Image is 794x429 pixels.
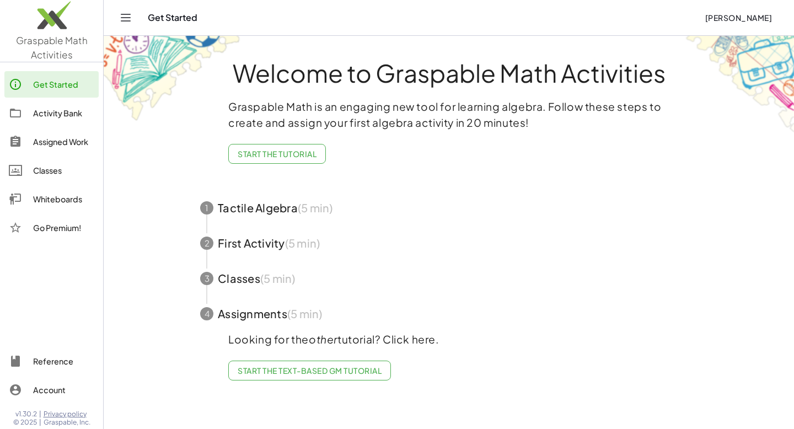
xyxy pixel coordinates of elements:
[4,186,99,212] a: Whiteboards
[4,71,99,98] a: Get Started
[33,221,94,234] div: Go Premium!
[33,78,94,91] div: Get Started
[228,361,391,380] a: Start the Text-based GM Tutorial
[44,410,90,419] a: Privacy policy
[180,60,718,85] h1: Welcome to Graspable Math Activities
[228,331,669,347] p: Looking for the tutorial? Click here.
[705,13,772,23] span: [PERSON_NAME]
[187,190,711,226] button: 1Tactile Algebra(5 min)
[4,157,99,184] a: Classes
[228,144,326,164] button: Start the Tutorial
[33,135,94,148] div: Assigned Work
[39,418,41,427] span: |
[228,99,669,131] p: Graspable Math is an engaging new tool for learning algebra. Follow these steps to create and ass...
[33,192,94,206] div: Whiteboards
[4,377,99,403] a: Account
[200,201,213,214] div: 1
[15,410,37,419] span: v1.30.2
[33,383,94,396] div: Account
[104,35,242,122] img: get-started-bg-ul-Ceg4j33I.png
[187,261,711,296] button: 3Classes(5 min)
[33,355,94,368] div: Reference
[238,366,382,376] span: Start the Text-based GM Tutorial
[16,34,88,61] span: Graspable Math Activities
[4,128,99,155] a: Assigned Work
[309,333,337,346] em: other
[187,226,711,261] button: 2First Activity(5 min)
[4,348,99,374] a: Reference
[4,100,99,126] a: Activity Bank
[117,9,135,26] button: Toggle navigation
[238,149,316,159] span: Start the Tutorial
[39,410,41,419] span: |
[44,418,90,427] span: Graspable, Inc.
[200,272,213,285] div: 3
[200,237,213,250] div: 2
[33,106,94,120] div: Activity Bank
[200,307,213,320] div: 4
[33,164,94,177] div: Classes
[696,8,781,28] button: [PERSON_NAME]
[13,418,37,427] span: © 2025
[187,296,711,331] button: 4Assignments(5 min)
